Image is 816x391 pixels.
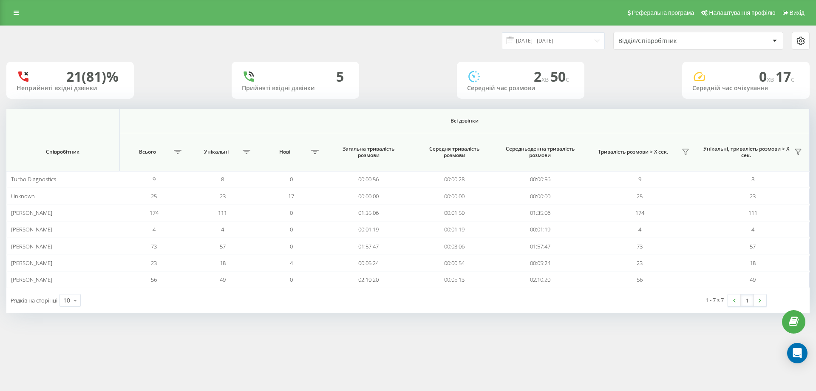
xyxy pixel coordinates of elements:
td: 00:05:24 [497,255,583,271]
span: 57 [220,243,226,250]
td: 00:01:19 [326,221,411,238]
a: 1 [741,294,754,306]
td: 00:01:19 [497,221,583,238]
span: 174 [150,209,159,217]
span: 0 [290,225,293,233]
span: 4 [638,225,641,233]
span: Унікальні [193,148,240,155]
td: 00:00:54 [411,255,497,271]
span: [PERSON_NAME] [11,259,52,267]
span: Загальна тривалість розмови [334,146,403,159]
div: 1 - 7 з 7 [705,296,724,304]
div: Open Intercom Messenger [787,343,807,363]
span: Налаштування профілю [709,9,775,16]
span: 49 [220,276,226,283]
div: Середній час очікування [692,85,799,92]
span: c [791,74,794,84]
span: 23 [151,259,157,267]
td: 01:35:06 [497,205,583,221]
span: [PERSON_NAME] [11,209,52,217]
div: 5 [336,68,344,85]
span: 73 [151,243,157,250]
span: 0 [290,175,293,183]
span: 4 [221,225,224,233]
span: 25 [151,192,157,200]
div: 21 (81)% [66,68,119,85]
div: Прийняті вхідні дзвінки [242,85,349,92]
span: [PERSON_NAME] [11,243,52,250]
span: Unknown [11,192,35,200]
div: Неприйняті вхідні дзвінки [17,85,124,92]
td: 00:00:28 [411,171,497,188]
span: 2 [534,67,550,86]
span: 9 [638,175,641,183]
span: Співробітник [16,148,110,155]
td: 00:05:24 [326,255,411,271]
span: 23 [220,192,226,200]
span: 111 [748,209,757,217]
span: Унікальні, тривалість розмови > Х сек. [700,146,791,159]
td: 00:05:13 [411,271,497,288]
td: 00:00:56 [497,171,583,188]
div: Відділ/Співробітник [618,37,720,45]
td: 00:00:00 [326,188,411,204]
span: 17 [288,192,294,200]
span: Середня тривалість розмови [419,146,489,159]
span: [PERSON_NAME] [11,225,52,233]
span: 56 [637,276,643,283]
td: 00:00:00 [497,188,583,204]
span: 0 [290,243,293,250]
span: Тривалість розмови > Х сек. [587,148,679,155]
span: 18 [220,259,226,267]
span: c [566,74,569,84]
span: 111 [218,209,227,217]
span: 4 [290,259,293,267]
td: 02:10:20 [497,271,583,288]
span: Нові [261,148,309,155]
span: 17 [776,67,794,86]
div: 10 [63,296,70,305]
span: 8 [751,175,754,183]
span: 57 [750,243,756,250]
span: Реферальна програма [632,9,694,16]
td: 01:57:47 [497,238,583,254]
span: 4 [153,225,156,233]
span: 73 [637,243,643,250]
span: Вихід [790,9,805,16]
span: хв [767,74,776,84]
span: 18 [750,259,756,267]
span: [PERSON_NAME] [11,276,52,283]
span: Середньоденна тривалість розмови [505,146,575,159]
td: 00:01:50 [411,205,497,221]
td: 02:10:20 [326,271,411,288]
span: 56 [151,276,157,283]
td: 00:00:56 [326,171,411,188]
span: Всього [124,148,172,155]
span: 49 [750,276,756,283]
span: Всі дзвінки [158,117,771,124]
td: 00:00:00 [411,188,497,204]
span: хв [541,74,550,84]
span: Рядків на сторінці [11,297,57,304]
span: 4 [751,225,754,233]
span: 0 [290,276,293,283]
span: 9 [153,175,156,183]
span: 23 [750,192,756,200]
td: 00:03:06 [411,238,497,254]
span: Turbo Diagnostics [11,175,56,183]
td: 01:35:06 [326,205,411,221]
span: 25 [637,192,643,200]
span: 50 [550,67,569,86]
span: 23 [637,259,643,267]
span: 0 [759,67,776,86]
span: 0 [290,209,293,217]
td: 01:57:47 [326,238,411,254]
span: 174 [635,209,644,217]
span: 8 [221,175,224,183]
div: Середній час розмови [467,85,574,92]
td: 00:01:19 [411,221,497,238]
